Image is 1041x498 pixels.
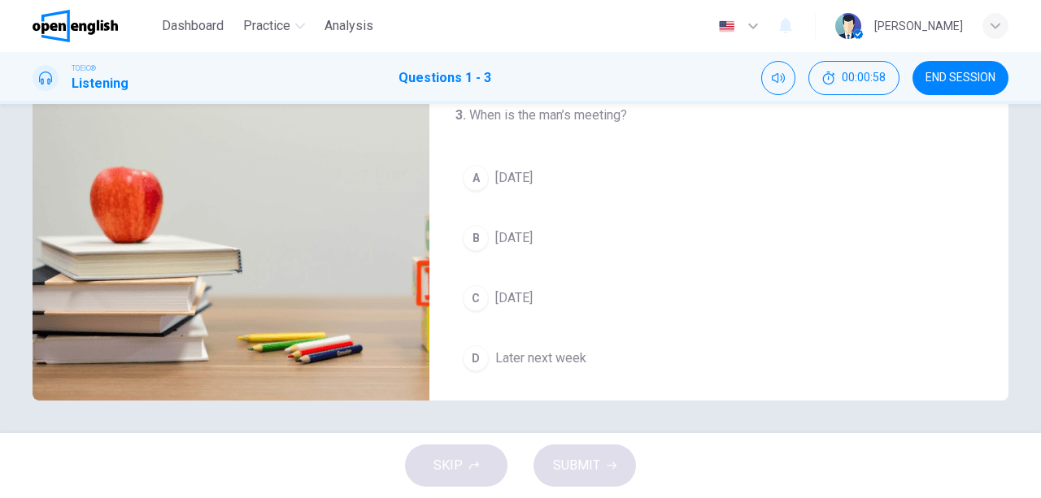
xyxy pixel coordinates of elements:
[455,107,469,123] h4: 3 .
[842,71,886,84] span: 00:00:58
[455,338,982,379] button: DLater next week
[72,74,128,93] h1: Listening
[495,168,533,188] span: [DATE]
[495,228,533,248] span: [DATE]
[455,106,982,125] h4: When is the man’s meeting?
[33,10,155,42] a: OpenEnglish logo
[33,5,429,401] img: Conversations
[463,225,489,251] div: B
[455,218,982,258] button: B[DATE]
[463,165,489,191] div: A
[455,278,982,318] button: C[DATE]
[717,20,737,32] img: en
[835,13,861,39] img: Profile picture
[324,16,373,36] span: Analysis
[399,68,491,88] h1: Questions 1 - 3
[808,61,899,95] div: Hide
[243,16,290,36] span: Practice
[237,11,311,41] button: Practice
[162,16,224,36] span: Dashboard
[495,288,533,308] span: [DATE]
[72,63,96,74] span: TOEIC®
[761,61,795,95] div: Mute
[455,158,982,198] button: A[DATE]
[874,16,963,36] div: [PERSON_NAME]
[318,11,380,41] button: Analysis
[155,11,230,41] button: Dashboard
[808,61,899,95] button: 00:00:58
[913,61,1008,95] button: END SESSION
[463,285,489,311] div: C
[926,71,995,84] span: END SESSION
[495,349,586,368] span: Later next week
[33,10,118,42] img: OpenEnglish logo
[463,345,489,371] div: D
